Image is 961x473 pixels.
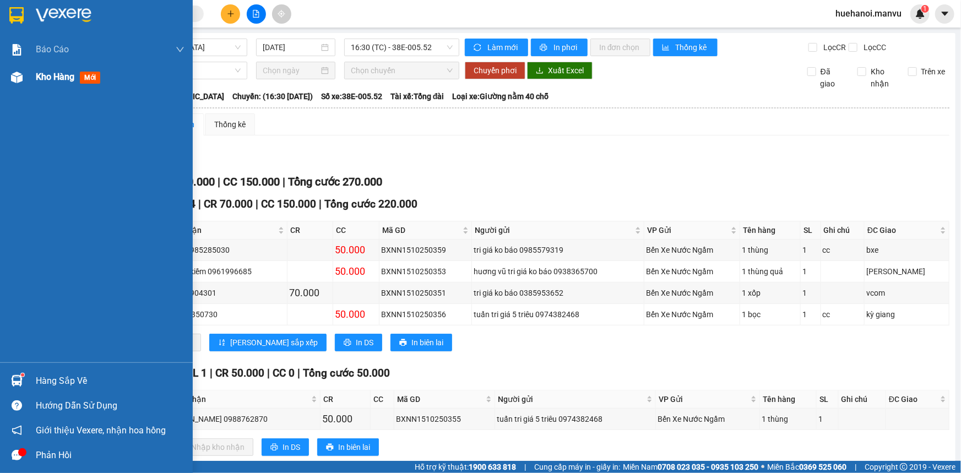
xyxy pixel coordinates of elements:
[411,336,443,349] span: In biên lai
[527,62,593,79] button: downloadXuất Excel
[317,438,379,456] button: printerIn biên lai
[453,90,549,102] span: Loại xe: Giường nằm 40 chỗ
[818,413,837,425] div: 1
[659,393,748,405] span: VP Gửi
[186,367,207,379] span: SL 1
[827,7,910,20] span: huehanoi.manvu
[12,425,22,436] span: notification
[760,390,817,409] th: Tên hàng
[524,461,526,473] span: |
[740,221,801,240] th: Tên hàng
[866,244,947,256] div: bxe
[209,334,327,351] button: sort-ascending[PERSON_NAME] sắp xếp
[742,287,799,299] div: 1 xốp
[390,334,452,351] button: printerIn biên lai
[214,118,246,131] div: Thống kê
[379,282,472,304] td: BXNN1510250351
[351,62,453,79] span: Chọn chuyến
[819,41,848,53] span: Lọc CR
[36,72,74,82] span: Kho hàng
[935,4,954,24] button: caret-down
[198,198,201,210] span: |
[802,244,818,256] div: 1
[221,4,240,24] button: plus
[36,447,184,464] div: Phản hồi
[321,90,382,102] span: Số xe: 38E-005.52
[303,367,390,379] span: Tổng cước 50.000
[644,261,740,282] td: Bến Xe Nước Ngầm
[469,463,516,471] strong: 1900 633 818
[742,244,799,256] div: 1 thùng
[653,39,718,56] button: bar-chartThống kê
[590,39,650,56] button: In đơn chọn
[646,244,738,256] div: Bến Xe Nước Ngầm
[335,334,382,351] button: printerIn DS
[267,367,270,379] span: |
[262,438,309,456] button: printerIn DS
[381,308,470,320] div: BXNN1510250356
[656,409,760,430] td: Bến Xe Nước Ngầm
[283,441,300,453] span: In DS
[218,175,220,188] span: |
[553,41,579,53] span: In phơi
[204,198,253,210] span: CR 70.000
[335,307,377,322] div: 50.000
[767,461,846,473] span: Miền Bắc
[823,308,863,320] div: cc
[319,198,322,210] span: |
[322,411,368,427] div: 50.000
[817,390,839,409] th: SL
[940,9,950,19] span: caret-down
[159,244,285,256] div: hải hoa 0985285030
[278,10,285,18] span: aim
[333,221,379,240] th: CC
[474,265,642,278] div: huơng vũ tri giá ko báo 0938365700
[256,198,258,210] span: |
[802,265,818,278] div: 1
[855,461,856,473] span: |
[742,265,799,278] div: 1 thùng quả
[163,413,318,425] div: [PERSON_NAME] 0988762870
[647,224,729,236] span: VP Gửi
[474,308,642,320] div: tuấn tri giá 5 triêu 0974382468
[801,221,821,240] th: SL
[397,393,484,405] span: Mã GD
[12,450,22,460] span: message
[159,287,285,299] div: linh 0973904301
[475,224,633,236] span: Người gửi
[210,367,213,379] span: |
[176,45,184,54] span: down
[474,287,642,299] div: tri giá ko báo 0385953652
[396,413,493,425] div: BXNN1510250355
[646,265,738,278] div: Bến Xe Nước Ngầm
[273,367,295,379] span: CC 0
[252,10,260,18] span: file-add
[215,367,264,379] span: CR 50.000
[335,242,377,258] div: 50.000
[658,463,758,471] strong: 0708 023 035 - 0935 103 250
[11,375,23,387] img: warehouse-icon
[923,5,927,13] span: 1
[839,390,887,409] th: Ghi chú
[170,438,253,456] button: downloadNhập kho nhận
[223,175,280,188] span: CC 150.000
[866,287,947,299] div: vcom
[646,287,738,299] div: Bến Xe Nước Ngầm
[900,463,908,471] span: copyright
[487,41,519,53] span: Làm mới
[218,339,226,347] span: sort-ascending
[36,373,184,389] div: Hàng sắp về
[371,390,394,409] th: CC
[381,244,470,256] div: BXNN1510250359
[261,198,316,210] span: CC 150.000
[344,339,351,347] span: printer
[351,39,453,56] span: 16:30 (TC) - 38E-005.52
[379,304,472,325] td: BXNN1510250356
[534,461,620,473] span: Cung cấp máy in - giấy in:
[9,7,24,24] img: logo-vxr
[917,66,950,78] span: Trên xe
[321,390,371,409] th: CR
[762,413,815,425] div: 1 thùng
[662,44,671,52] span: bar-chart
[867,224,938,236] span: ĐC Giao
